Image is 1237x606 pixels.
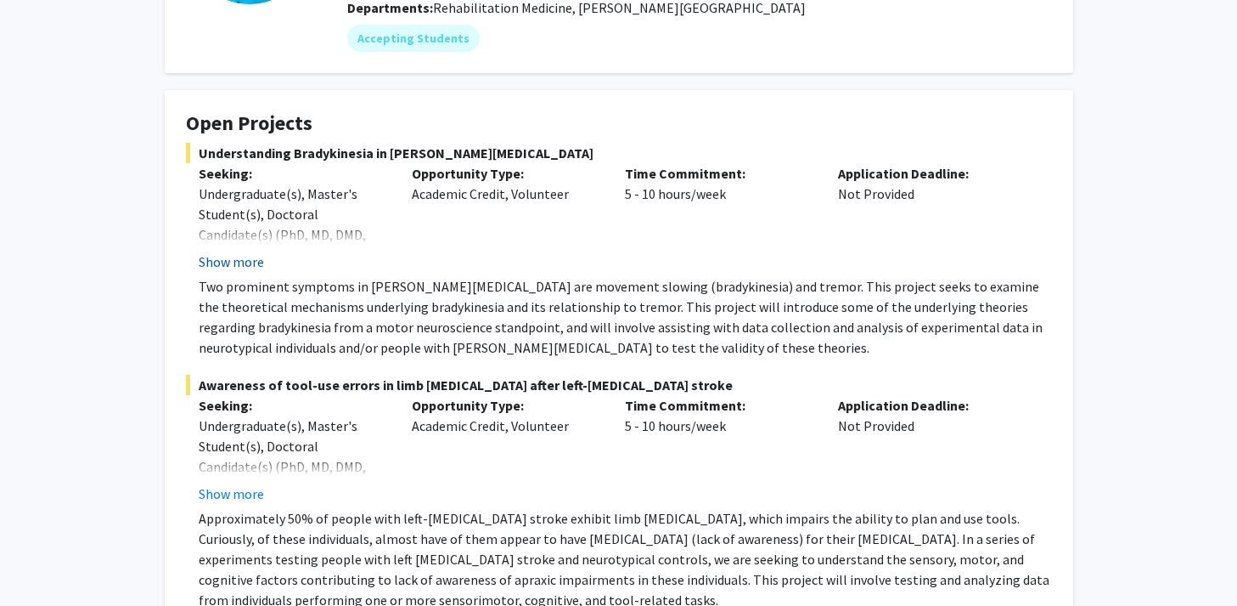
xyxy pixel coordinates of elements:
p: Application Deadline: [838,163,1026,184]
div: 5 - 10 hours/week [612,395,825,504]
button: Show more [199,484,264,504]
p: Time Commitment: [625,395,812,416]
mat-chip: Accepting Students [347,25,480,52]
p: Seeking: [199,395,386,416]
p: Seeking: [199,163,386,184]
div: Undergraduate(s), Master's Student(s), Doctoral Candidate(s) (PhD, MD, DMD, PharmD, etc.), Medica... [199,416,386,518]
p: Opportunity Type: [412,395,599,416]
div: Not Provided [825,395,1038,504]
p: Opportunity Type: [412,163,599,184]
iframe: Chat [13,530,72,593]
span: Awareness of tool-use errors in limb [MEDICAL_DATA] after left-[MEDICAL_DATA] stroke [186,375,1052,395]
button: Show more [199,252,264,272]
div: Academic Credit, Volunteer [399,163,612,272]
div: Undergraduate(s), Master's Student(s), Doctoral Candidate(s) (PhD, MD, DMD, PharmD, etc.), Medica... [199,184,386,286]
div: Not Provided [825,163,1038,272]
p: Application Deadline: [838,395,1026,416]
h4: Open Projects [186,111,1052,136]
div: 5 - 10 hours/week [612,163,825,272]
span: Understanding Bradykinesia in [PERSON_NAME][MEDICAL_DATA] [186,143,1052,163]
div: Academic Credit, Volunteer [399,395,612,504]
p: Two prominent symptoms in [PERSON_NAME][MEDICAL_DATA] are movement slowing (bradykinesia) and tre... [199,276,1052,358]
p: Time Commitment: [625,163,812,184]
